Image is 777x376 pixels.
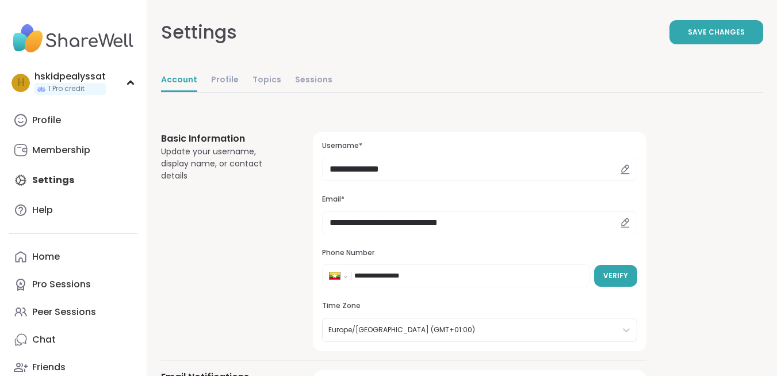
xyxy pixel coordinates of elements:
a: Home [9,243,137,271]
a: Chat [9,326,137,354]
div: Chat [32,333,56,346]
a: Peer Sessions [9,298,137,326]
div: Peer Sessions [32,306,96,318]
a: Profile [9,107,137,134]
h3: Basic Information [161,132,285,146]
h3: Time Zone [322,301,637,311]
span: Save Changes [688,27,745,37]
div: Membership [32,144,90,157]
a: Pro Sessions [9,271,137,298]
a: Membership [9,136,137,164]
span: h [18,75,24,90]
a: Help [9,196,137,224]
img: ShareWell Nav Logo [9,18,137,59]
div: Pro Sessions [32,278,91,291]
div: Home [32,250,60,263]
h3: Phone Number [322,248,637,258]
div: Update your username, display name, or contact details [161,146,285,182]
span: 1 Pro credit [48,84,85,94]
button: Save Changes [669,20,763,44]
h3: Email* [322,195,637,204]
span: Verify [603,271,628,281]
div: Profile [32,114,61,127]
div: Settings [161,18,237,46]
div: hskidpealyssat [35,70,106,83]
a: Topics [252,69,281,92]
a: Profile [211,69,239,92]
a: Account [161,69,197,92]
button: Verify [594,265,637,287]
div: Help [32,204,53,217]
a: Sessions [295,69,332,92]
h3: Username* [322,141,637,151]
div: Friends [32,361,66,374]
